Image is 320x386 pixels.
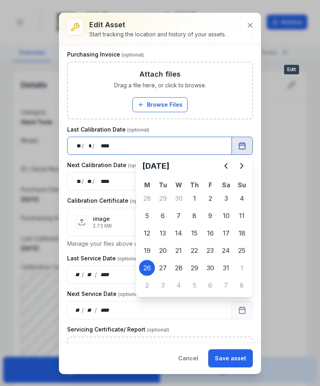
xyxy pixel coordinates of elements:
p: image [93,215,112,223]
div: Friday 9 May 2025 [202,208,218,224]
div: 4 [171,277,186,293]
div: Sunday 1 June 2025 [234,260,250,276]
div: 8 [234,277,250,293]
div: 7 [218,277,234,293]
button: Next [234,158,250,174]
div: Sunday 8 June 2025 [234,277,250,293]
div: 9 [202,208,218,224]
div: year, [98,271,112,279]
h3: Edit asset [89,19,226,30]
div: Tuesday 6 May 2025 [155,208,171,224]
th: M [139,180,155,190]
span: Edit [284,65,299,74]
div: Tuesday 13 May 2025 [155,225,171,241]
button: Calendar [232,137,253,155]
div: / [82,271,85,279]
div: Sunday 4 May 2025 [234,190,250,206]
div: 17 [218,225,234,241]
div: 26 [139,260,155,276]
div: Sunday 25 May 2025 [234,243,250,258]
div: day, [74,142,82,150]
div: Monday 5 May 2025 [139,208,155,224]
th: Su [234,180,250,190]
div: 21 [171,243,186,258]
th: Tu [155,180,171,190]
div: 4 [234,190,250,206]
button: Cancel [171,349,205,367]
div: 28 [171,260,186,276]
div: 22 [186,243,202,258]
div: / [82,177,85,185]
div: Wednesday 21 May 2025 [171,243,186,258]
div: Monday 28 April 2025 [139,190,155,206]
div: month, [85,306,95,314]
span: Drag a file here, or click to browse. [114,81,206,89]
div: 6 [202,277,218,293]
p: 2.73 MB [93,223,112,229]
th: F [202,180,218,190]
div: 2 [139,277,155,293]
div: Wednesday 30 April 2025 [171,190,186,206]
button: Previous [218,158,234,174]
th: Sa [218,180,234,190]
div: Start tracking the location and history of your assets. [89,30,226,38]
button: Browse Files [132,97,188,112]
div: 3 [155,277,171,293]
div: month, [85,177,92,185]
div: / [92,177,95,185]
div: Wednesday 28 May 2025 [171,260,186,276]
label: Last Service Date [67,254,139,262]
th: Th [186,180,202,190]
div: 20 [155,243,171,258]
div: 29 [186,260,202,276]
div: Tuesday 3 June 2025 [155,277,171,293]
div: 13 [155,225,171,241]
p: Manage your files above or [67,239,253,248]
div: Saturday 7 June 2025 [218,277,234,293]
div: 8 [186,208,202,224]
div: 25 [234,243,250,258]
div: Saturday 17 May 2025 [218,225,234,241]
button: Save asset [208,349,253,367]
div: Friday 6 June 2025 [202,277,218,293]
div: 16 [202,225,218,241]
div: 6 [155,208,171,224]
div: 31 [218,260,234,276]
div: / [82,142,85,150]
label: Next Calibration Date [67,161,150,169]
div: day, [74,306,82,314]
div: 5 [186,277,202,293]
h2: [DATE] [142,160,218,171]
div: year, [95,142,110,150]
div: / [82,306,85,314]
div: 30 [171,190,186,206]
label: Last Calibration Date [67,126,149,134]
div: Thursday 15 May 2025 [186,225,202,241]
div: 24 [218,243,234,258]
div: 14 [171,225,186,241]
div: Wednesday 7 May 2025 [171,208,186,224]
div: Friday 2 May 2025 [202,190,218,206]
div: Thursday 5 June 2025 [186,277,202,293]
div: 2 [202,190,218,206]
div: 23 [202,243,218,258]
div: Calendar [139,158,250,294]
th: W [171,180,186,190]
div: year, [98,306,112,314]
div: 3 [218,190,234,206]
table: May 2025 [139,180,250,294]
div: Thursday 22 May 2025 [186,243,202,258]
label: Servicing Certificate/ Report [67,326,169,333]
div: 12 [139,225,155,241]
div: 5 [139,208,155,224]
label: Calibration Certificate [67,197,152,205]
div: month, [85,142,92,150]
div: / [95,271,98,279]
div: Saturday 24 May 2025 [218,243,234,258]
h3: Attach files [139,69,181,80]
div: Tuesday 29 April 2025 [155,190,171,206]
div: Monday 19 May 2025 [139,243,155,258]
div: / [92,142,95,150]
div: 29 [155,190,171,206]
label: Next Service Date [67,290,140,298]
